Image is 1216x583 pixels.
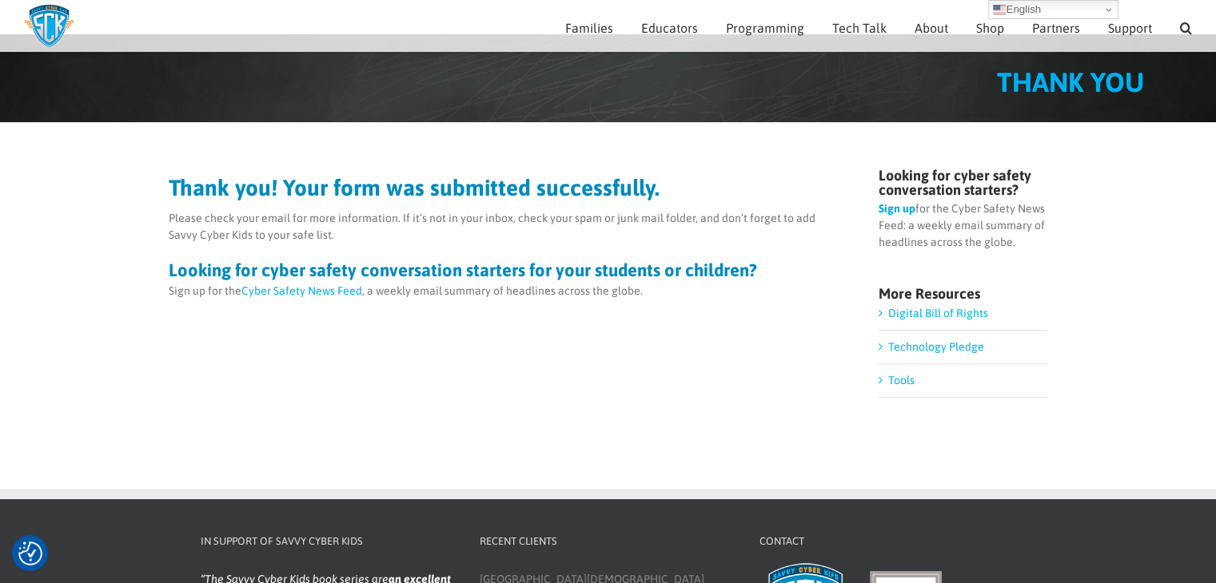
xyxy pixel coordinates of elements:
button: Consent Preferences [18,541,42,565]
h4: Recent Clients [480,533,734,549]
a: Digital Bill of Rights [888,307,988,319]
img: Revisit consent button [18,541,42,565]
p: Sign up for the , a weekly email summary of headlines across the globe. [169,283,844,299]
p: Please check your email for more information. If it’s not in your inbox, check your spam or junk ... [169,210,844,244]
a: Tools [888,374,915,387]
strong: Looking for cyber safety conversation starters for your students or children? [169,260,757,280]
img: Savvy Cyber Kids Logo [24,4,74,48]
span: THANK YOU [997,66,1144,97]
h4: More Resources [879,287,1047,301]
span: Tech Talk [832,22,887,34]
img: en [993,3,1006,16]
h4: Looking for cyber safety conversation starters? [879,169,1047,197]
span: Programming [726,22,804,34]
span: Educators [641,22,698,34]
span: Families [565,22,613,34]
h4: Contact [760,533,1014,549]
span: Support [1108,22,1152,34]
span: Partners [1032,22,1080,34]
p: for the Cyber Safety News Feed: a weekly email summary of headlines across the globe. [879,200,1047,251]
h4: In Support of Savvy Cyber Kids [201,533,455,549]
span: Shop [976,22,1004,34]
a: Cyber Safety News Feed [241,284,362,297]
a: Technology Pledge [888,340,984,353]
h2: Thank you! Your form was submitted successfully. [169,176,844,199]
a: Sign up [879,202,915,215]
span: About [915,22,948,34]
